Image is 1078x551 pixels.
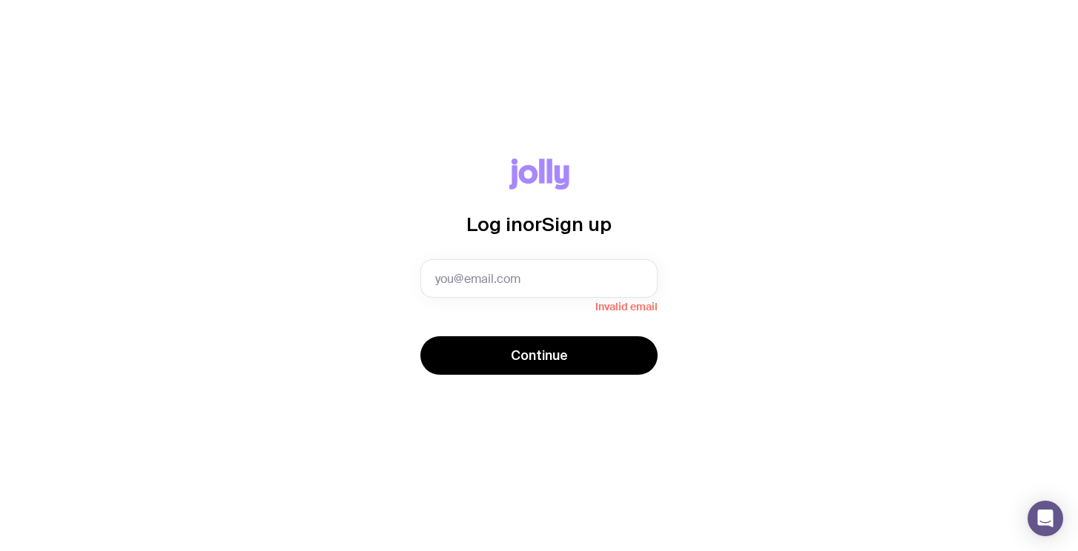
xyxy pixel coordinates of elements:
span: Continue [511,347,568,364]
span: Sign up [542,213,612,235]
span: Invalid email [420,298,658,313]
input: you@email.com [420,259,658,298]
button: Continue [420,336,658,375]
span: or [523,213,542,235]
div: Open Intercom Messenger [1028,501,1063,536]
span: Log in [466,213,523,235]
